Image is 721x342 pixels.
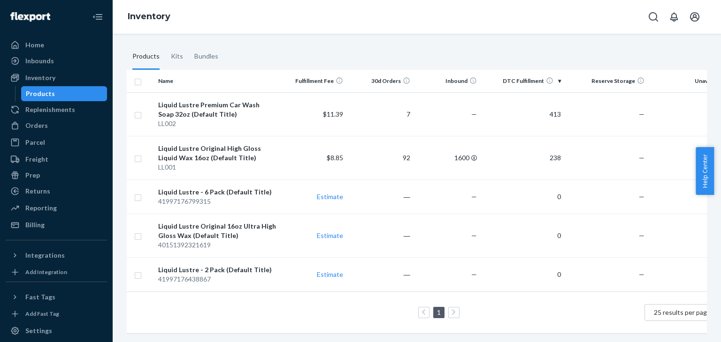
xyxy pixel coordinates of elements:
[327,154,343,162] span: $8.85
[414,70,481,92] th: Inbound
[120,3,178,30] ol: breadcrumbs
[25,220,45,230] div: Billing
[481,257,564,291] td: 0
[88,7,107,26] button: Close Navigation
[435,308,443,316] a: Page 1 is your current page
[347,214,414,257] td: ―
[158,197,276,206] div: 41997176799315
[481,214,564,257] td: 0
[6,217,107,232] a: Billing
[471,270,477,278] span: —
[471,193,477,201] span: —
[158,119,276,128] div: LL002
[6,308,107,320] a: Add Fast Tag
[347,70,414,92] th: 30d Orders
[481,70,564,92] th: DTC Fulfillment
[665,7,683,26] button: Open notifications
[6,184,107,199] a: Returns
[317,270,343,278] a: Estimate
[158,144,276,163] div: Liquid Lustre Original High Gloss Liquid Wax 16oz (Default Title)
[158,163,276,172] div: LL001
[158,265,276,275] div: Liquid Lustre - 2 Pack (Default Title)
[25,138,45,147] div: Parcel
[639,110,644,118] span: —
[317,193,343,201] a: Estimate
[317,231,343,239] a: Estimate
[158,222,276,240] div: Liquid Lustre Original 16oz Ultra High Gloss Wax (Default Title)
[6,118,107,133] a: Orders
[6,323,107,338] a: Settings
[25,73,55,82] div: Inventory
[639,193,644,201] span: —
[639,154,644,162] span: —
[25,40,44,50] div: Home
[128,11,170,22] a: Inventory
[158,275,276,284] div: 41997176438867
[158,240,276,250] div: 40151392321619
[6,135,107,150] a: Parcel
[347,257,414,291] td: ―
[194,44,218,70] div: Bundles
[6,290,107,305] button: Fast Tags
[654,308,711,316] span: 25 results per page
[481,92,564,136] td: 413
[6,102,107,117] a: Replenishments
[158,187,276,197] div: Liquid Lustre - 6 Pack (Default Title)
[280,70,347,92] th: Fulfillment Fee
[158,100,276,119] div: Liquid Lustre Premium Car Wash Soap 32oz (Default Title)
[6,70,107,85] a: Inventory
[6,201,107,216] a: Reporting
[6,168,107,183] a: Prep
[471,231,477,239] span: —
[414,136,481,179] td: 1600
[25,203,57,213] div: Reporting
[132,44,160,70] div: Products
[25,56,54,66] div: Inbounds
[6,267,107,278] a: Add Integration
[25,171,40,180] div: Prep
[6,152,107,167] a: Freight
[347,179,414,214] td: ―
[25,326,52,335] div: Settings
[347,136,414,179] td: 92
[323,110,343,118] span: $11.39
[10,12,50,22] img: Flexport logo
[481,179,564,214] td: 0
[25,121,48,130] div: Orders
[25,155,48,164] div: Freight
[25,292,55,302] div: Fast Tags
[25,310,59,318] div: Add Fast Tag
[471,110,477,118] span: —
[639,270,644,278] span: —
[25,251,65,260] div: Integrations
[696,147,714,195] button: Help Center
[21,86,107,101] a: Products
[6,53,107,68] a: Inbounds
[644,7,663,26] button: Open Search Box
[6,37,107,52] a: Home
[565,70,648,92] th: Reserve Storage
[481,136,564,179] td: 238
[25,105,75,114] div: Replenishments
[639,231,644,239] span: —
[26,89,55,98] div: Products
[685,7,704,26] button: Open account menu
[25,186,50,196] div: Returns
[171,44,183,70] div: Kits
[6,248,107,263] button: Integrations
[154,70,280,92] th: Name
[25,268,67,276] div: Add Integration
[347,92,414,136] td: 7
